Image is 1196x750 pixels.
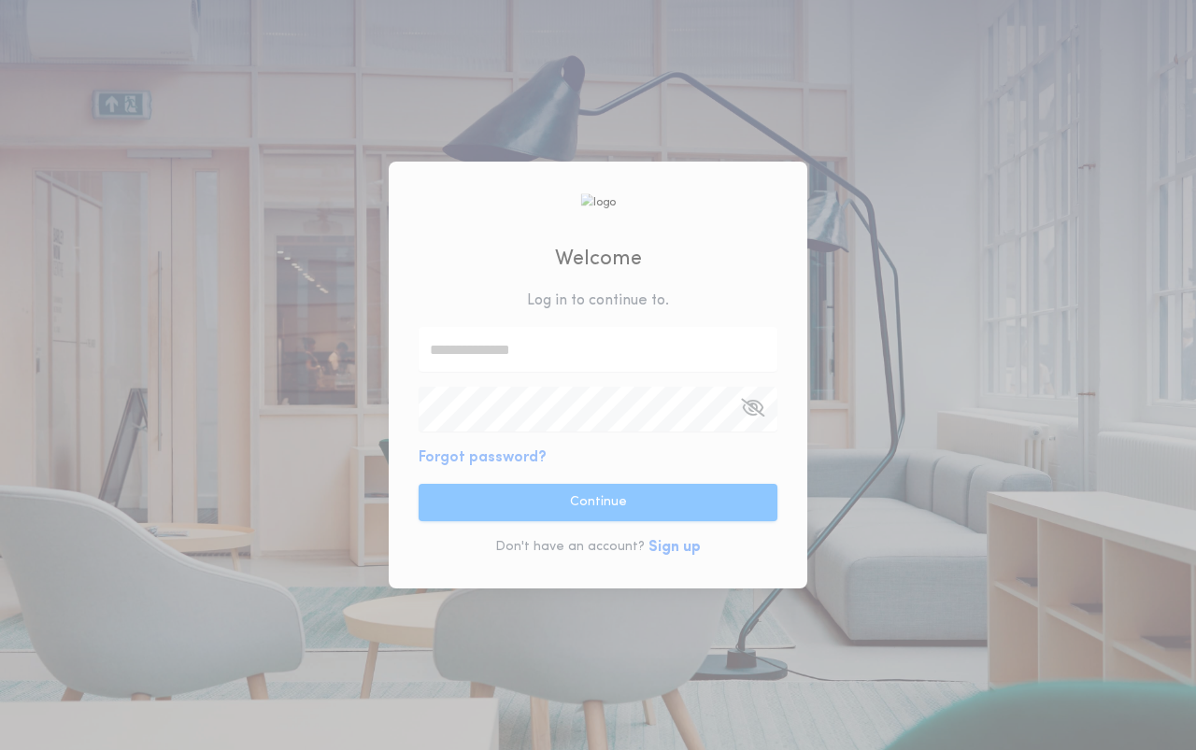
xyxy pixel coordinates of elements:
img: logo [580,193,616,211]
button: Continue [419,484,777,521]
h2: Welcome [555,244,642,275]
button: Sign up [648,536,701,559]
p: Don't have an account? [495,538,645,557]
button: Forgot password? [419,446,547,469]
p: Log in to continue to . [527,290,669,312]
